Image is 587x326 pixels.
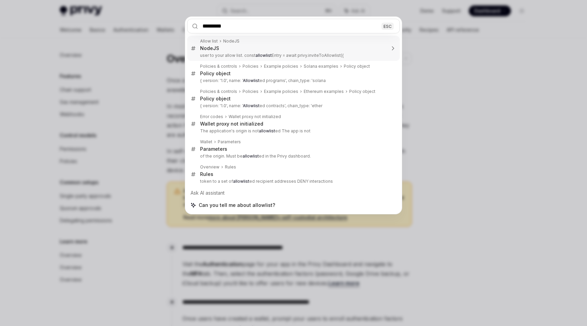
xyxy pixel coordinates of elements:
[304,64,338,69] div: Solana examples
[200,64,237,69] div: Policies & controls
[264,64,298,69] div: Example policies
[243,103,260,108] b: Allowlist
[349,89,375,94] div: Policy object
[225,164,236,170] div: Rules
[223,38,239,44] div: NodeJS
[199,202,275,209] span: Can you tell me about allowlist?
[200,128,386,134] p: The application's origin is not ed The app is not
[243,78,260,83] b: Allowlist
[200,114,223,119] div: Error codes
[233,179,249,184] b: allowlist
[344,64,370,69] div: Policy object
[243,64,259,69] div: Policies
[243,153,259,159] b: allowlist
[229,114,281,119] div: Wallet proxy not initialized
[200,146,227,152] div: Parameters
[218,139,241,145] div: Parameters
[200,53,386,58] p: user to your allow list. const Entry = await privy.inviteToAllowlist({
[381,22,394,30] div: ESC
[200,45,219,51] div: NodeJS
[187,187,400,199] div: Ask AI assistant
[200,164,219,170] div: Overview
[200,171,213,177] div: Rules
[200,70,231,77] div: Policy object
[200,96,231,102] div: Policy object
[255,53,272,58] b: allowlist
[200,121,263,127] div: Wallet proxy not initialized
[304,89,344,94] div: Ethereum examples
[259,128,275,133] b: allowlist
[200,153,386,159] p: of the origin. Must be ed in the Privy dashboard.
[200,179,386,184] p: token to a set of ed recipient addresses DENY interactions
[264,89,298,94] div: Example policies
[200,89,237,94] div: Policies & controls
[200,38,218,44] div: Allow list
[200,139,212,145] div: Wallet
[200,103,386,109] p: { version: '1.0', name: ' ed contracts', chain_type: 'ether
[200,78,386,83] p: { version: '1.0', name: ' ed programs', chain_type: 'solana
[243,89,259,94] div: Policies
